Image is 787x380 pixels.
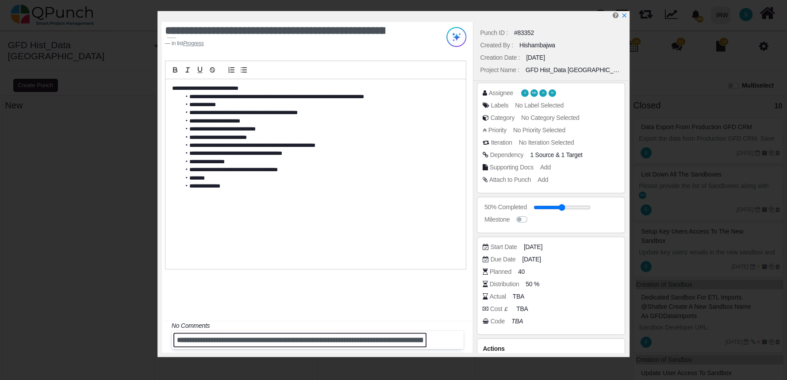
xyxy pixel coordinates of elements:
[489,88,513,98] div: Assignee
[530,89,538,97] span: Mahmood Ashraf
[490,292,506,301] div: Actual
[488,126,507,135] div: Priority
[183,40,204,46] u: Progress
[526,65,622,75] div: GFD Hist_Data [GEOGRAPHIC_DATA]
[484,215,510,224] div: Milestone
[539,89,547,97] span: Hishambajwa
[519,41,555,50] div: Hishambajwa
[526,280,539,289] span: 50 %
[489,175,531,184] div: Attach to Punch
[515,102,564,109] span: No Label Selected
[484,203,527,212] div: 50% Completed
[551,92,553,95] span: M
[446,27,466,47] img: Try writing with AI
[612,12,618,19] i: Help
[524,92,526,95] span: S
[491,113,515,123] div: Category
[513,127,565,134] span: No Priority Selected
[518,267,525,276] span: 40
[549,89,556,97] span: Muhammad.shoaib
[480,53,520,62] div: Creation Date :
[513,292,524,301] span: TBA
[491,242,517,252] div: Start Date
[490,304,510,314] div: Cost
[504,306,507,312] b: £
[542,92,545,95] span: H
[621,12,627,19] svg: x
[526,53,545,62] div: [DATE]
[483,345,504,352] span: Actions
[516,304,528,314] span: TBA
[491,317,505,326] div: Code
[532,92,537,95] span: MA
[491,101,509,110] div: Labels
[521,114,579,121] span: No Category Selected
[480,28,508,38] div: Punch ID :
[537,176,548,183] span: Add
[490,280,519,289] div: Distribution
[540,164,551,171] span: Add
[524,242,542,252] span: [DATE]
[490,267,511,276] div: Planned
[522,255,541,264] span: [DATE]
[165,39,414,47] footer: in list
[490,163,534,172] div: Supporting Docs
[561,151,583,158] span: <div class="badge badge-secondary"> Sign Off FS</div>
[480,41,513,50] div: Created By :
[521,89,529,97] span: Shafee.jan
[530,150,582,160] span: &
[490,150,524,160] div: Dependency
[519,139,574,146] span: No Iteration Selected
[480,65,519,75] div: Project Name :
[183,40,204,46] cite: Source Title
[491,255,516,264] div: Due Date
[514,28,534,38] div: #83352
[491,138,512,147] div: Iteration
[172,322,210,329] i: No Comments
[511,318,523,325] i: TBA
[530,151,554,158] span: <div class="badge badge-secondary"> Data validation post production import FS</div>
